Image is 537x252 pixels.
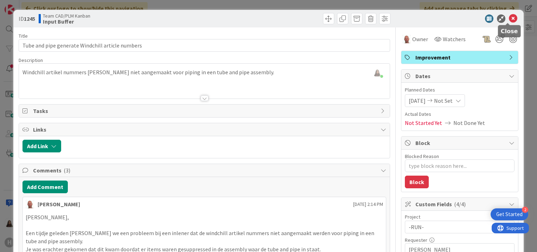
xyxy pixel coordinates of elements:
span: -RUN- [409,222,499,232]
span: Team CAD/PLM Kanban [43,13,90,19]
button: Add Comment [22,181,68,193]
span: Comments [33,166,377,175]
b: 1245 [24,15,35,22]
label: Requester [405,237,427,243]
label: Title [19,33,28,39]
span: Tasks [33,107,377,115]
span: Improvement [415,53,505,62]
div: Open Get Started checklist, remaining modules: 2 [491,208,528,220]
label: Blocked Reason [405,153,439,159]
span: Owner [412,35,428,43]
div: Project [405,214,515,219]
span: ( 4/4 ) [454,201,466,208]
div: 2 [522,207,528,213]
h5: Close [501,28,518,34]
p: Windchill artikel nummers [PERSON_NAME] niet aangemaakt voor piping in een tube and pipe assembly. [22,68,386,76]
span: Not Done Yet [453,119,485,127]
img: DgKIAU5DK9CW91CGzAAdOQy4yew5ohpQ.jpeg [373,67,382,77]
p: [PERSON_NAME], [26,213,383,221]
p: Een tijdje geleden [PERSON_NAME] we een probleem bij een inlener dat de windchill artikel nummers... [26,229,383,245]
span: Links [33,125,377,134]
span: Support [15,1,32,10]
span: ( 3 ) [64,167,70,174]
div: Get Started [496,211,523,218]
b: Input Buffer [43,19,90,24]
span: Description [19,57,43,63]
span: Block [415,139,505,147]
span: Not Set [434,96,453,105]
span: Planned Dates [405,86,515,94]
span: Actual Dates [405,111,515,118]
img: RK [402,35,411,43]
span: Not Started Yet [405,119,442,127]
span: [DATE] [409,96,426,105]
button: Add Link [22,140,61,152]
span: Watchers [443,35,466,43]
button: Block [405,176,429,188]
img: RK [26,200,34,208]
span: [DATE] 2:14 PM [353,201,383,208]
input: type card name here... [19,39,390,52]
span: Dates [415,72,505,80]
span: ID [19,14,35,23]
div: [PERSON_NAME] [38,200,80,208]
span: Custom Fields [415,200,505,208]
